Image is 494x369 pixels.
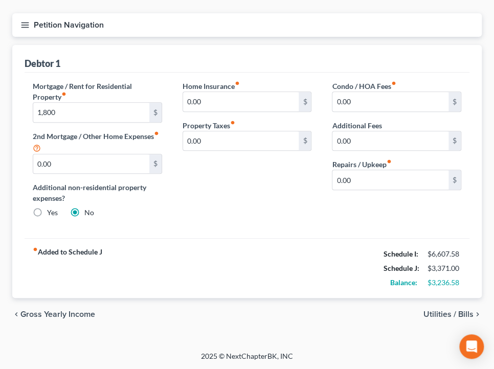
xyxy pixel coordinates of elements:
[33,103,149,122] input: --
[299,131,311,151] div: $
[33,247,38,252] i: fiber_manual_record
[12,310,20,318] i: chevron_left
[25,57,60,70] div: Debtor 1
[448,170,461,190] div: $
[299,92,311,111] div: $
[332,170,448,190] input: --
[12,13,482,37] button: Petition Navigation
[12,310,95,318] button: chevron_left Gross Yearly Income
[384,249,418,258] strong: Schedule I:
[448,92,461,111] div: $
[390,278,417,287] strong: Balance:
[183,92,299,111] input: --
[183,120,235,131] label: Property Taxes
[332,159,391,170] label: Repairs / Upkeep
[33,182,162,203] label: Additional non-residential property expenses?
[33,154,149,174] input: --
[428,249,461,259] div: $6,607.58
[386,159,391,164] i: fiber_manual_record
[423,310,482,318] button: Utilities / Bills chevron_right
[459,334,484,359] div: Open Intercom Messenger
[149,103,162,122] div: $
[47,207,58,218] label: Yes
[332,92,448,111] input: --
[332,120,381,131] label: Additional Fees
[332,81,396,91] label: Condo / HOA Fees
[33,247,102,290] strong: Added to Schedule J
[474,310,482,318] i: chevron_right
[154,131,159,136] i: fiber_manual_record
[183,81,240,91] label: Home Insurance
[391,81,396,86] i: fiber_manual_record
[183,131,299,151] input: --
[61,91,66,97] i: fiber_manual_record
[235,81,240,86] i: fiber_manual_record
[448,131,461,151] div: $
[423,310,474,318] span: Utilities / Bills
[428,278,461,288] div: $3,236.58
[33,131,162,154] label: 2nd Mortgage / Other Home Expenses
[230,120,235,125] i: fiber_manual_record
[33,81,162,102] label: Mortgage / Rent for Residential Property
[384,264,419,272] strong: Schedule J:
[428,263,461,273] div: $3,371.00
[332,131,448,151] input: --
[84,207,94,218] label: No
[20,310,95,318] span: Gross Yearly Income
[149,154,162,174] div: $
